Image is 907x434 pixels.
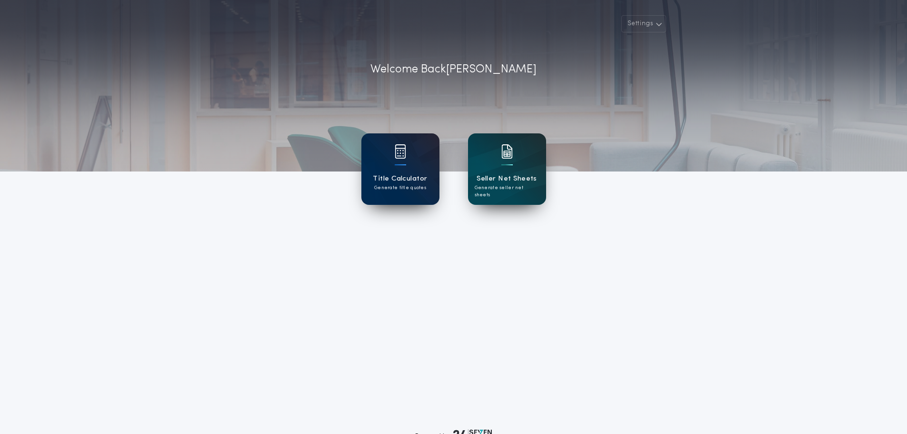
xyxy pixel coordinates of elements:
[395,144,406,159] img: card icon
[621,15,666,32] button: Settings
[374,184,426,192] p: Generate title quotes
[370,61,537,78] p: Welcome Back [PERSON_NAME]
[501,144,513,159] img: card icon
[468,133,546,205] a: card iconSeller Net SheetsGenerate seller net sheets
[475,184,539,199] p: Generate seller net sheets
[361,133,439,205] a: card iconTitle CalculatorGenerate title quotes
[373,173,427,184] h1: Title Calculator
[477,173,537,184] h1: Seller Net Sheets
